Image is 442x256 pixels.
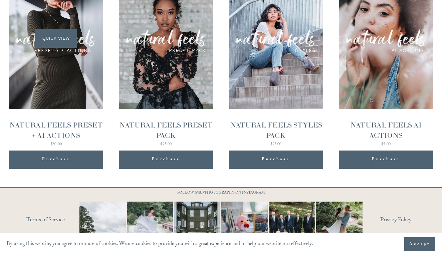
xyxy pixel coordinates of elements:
[229,151,323,169] button: Purchase
[380,215,433,226] a: Privacy Policy
[168,190,274,197] p: FOLLOW @JBIVPHOTOGRAPHY ON INSTAGRAM
[409,241,430,248] span: Accept
[35,29,77,47] span: Quick View
[167,202,227,248] img: Wideshots aren't just &quot;nice to have,&quot; they're a wedding day essential! 🙌 #Wideshotwedne...
[9,143,103,147] div: $30.00
[152,156,180,164] span: Purchase
[119,120,213,140] div: NATURAL FEELS PRESET PACK
[9,120,103,140] div: NATURAL FEELS PRESET + AI ACTIONS
[26,215,97,226] a: Terms of Service
[262,156,290,164] span: Purchase
[372,156,400,164] span: Purchase
[404,237,435,251] button: Accept
[339,143,433,147] div: $5.00
[9,151,103,169] button: Purchase
[229,143,323,147] div: $25.00
[210,202,280,248] img: This has got to be one of the cutest detail shots I've ever taken for a wedding! 📷 @thewoobles #I...
[316,194,363,256] img: It&rsquo;s that time of year where weddings and engagements pick up and I get the joy of capturin...
[68,202,138,248] img: Definitely, not your typical #WideShotWednesday moment. It&rsquo;s all about the suits, the smile...
[339,151,433,169] button: Purchase
[229,120,323,140] div: NATURAL FEELS STYLES PACK
[7,239,313,249] p: By using this website, you agree to our use of cookies. We use cookies to provide you with a grea...
[119,143,213,147] div: $25.00
[257,202,327,248] img: Happy #InternationalDogDay to all the pups who have made wedding days, engagement sessions, and p...
[42,156,70,164] span: Purchase
[115,202,185,248] img: Not every photo needs to be perfectly still, sometimes the best ones are the ones that feel like ...
[339,120,433,140] div: NATURAL FEELS AI ACTIONS
[119,151,213,169] button: Purchase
